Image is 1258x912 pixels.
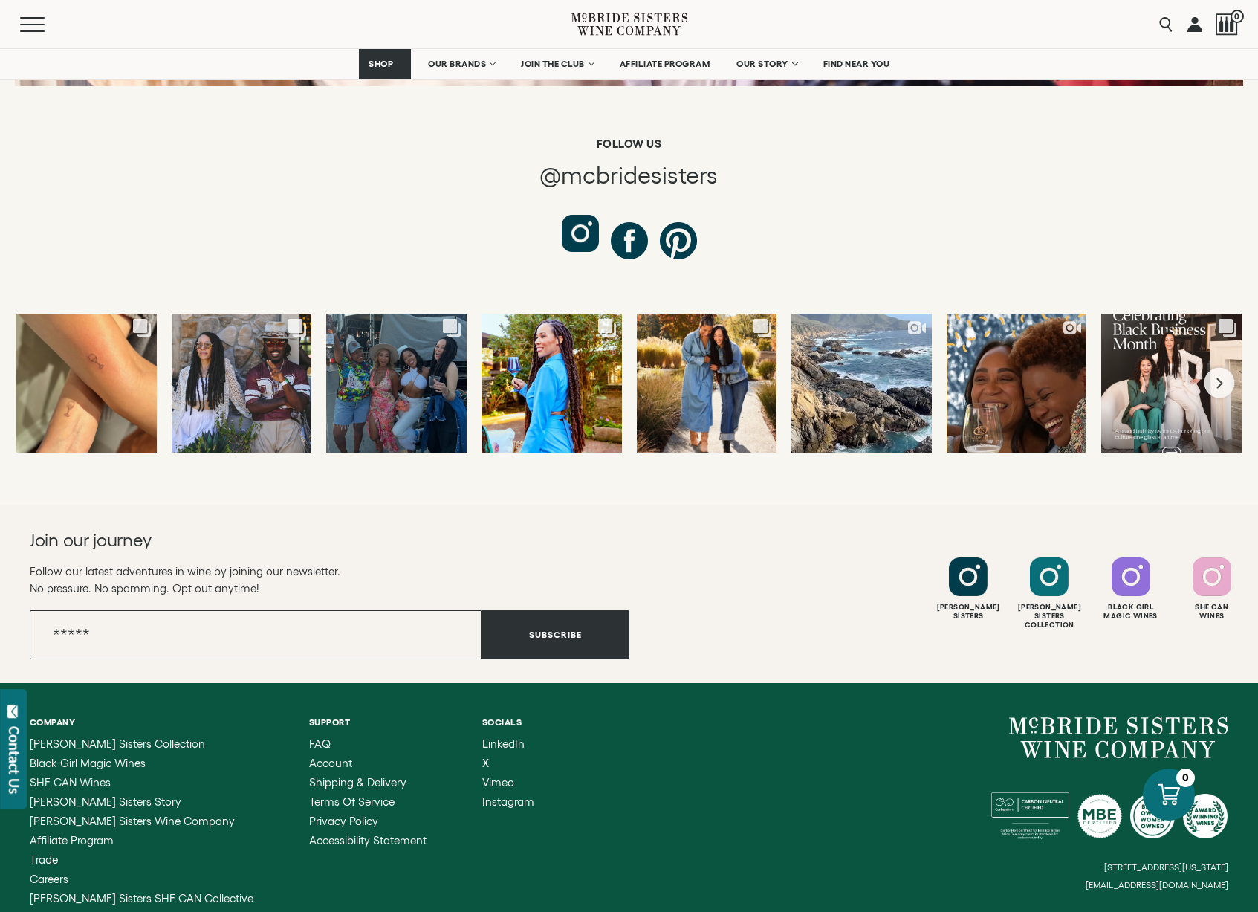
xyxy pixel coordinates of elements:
[1173,603,1251,621] div: She Can Wines
[20,17,74,32] button: Mobile Menu Trigger
[30,737,205,750] span: [PERSON_NAME] Sisters Collection
[30,873,68,885] span: Careers
[359,49,411,79] a: SHOP
[1173,557,1251,621] a: Follow SHE CAN Wines on Instagram She CanWines
[30,893,253,905] a: McBride Sisters SHE CAN Collective
[511,49,603,79] a: JOIN THE CLUB
[1009,717,1228,759] a: McBride Sisters Wine Company
[1231,10,1244,23] span: 0
[105,138,1153,151] h6: Follow us
[30,835,253,847] a: Affiliate Program
[482,777,534,789] a: Vimeo
[814,49,900,79] a: FIND NEAR YOU
[823,59,890,69] span: FIND NEAR YOU
[1104,862,1228,872] small: [STREET_ADDRESS][US_STATE]
[930,603,1007,621] div: [PERSON_NAME] Sisters
[30,738,253,750] a: McBride Sisters Collection
[30,854,253,866] a: Trade
[727,49,806,79] a: OUR STORY
[562,215,599,252] a: Follow us on Instagram
[30,796,253,808] a: McBride Sisters Story
[30,757,146,769] span: Black Girl Magic Wines
[172,314,312,453] a: Wine was flowing, music was bumping, and good vibes all around . We had a tim...
[482,776,514,789] span: Vimeo
[418,49,504,79] a: OUR BRANDS
[309,834,427,847] span: Accessibility Statement
[1092,557,1170,621] a: Follow Black Girl Magic Wines on Instagram Black GirlMagic Wines
[1011,603,1088,630] div: [PERSON_NAME] Sisters Collection
[309,776,406,789] span: Shipping & Delivery
[30,795,181,808] span: [PERSON_NAME] Sisters Story
[369,59,394,69] span: SHOP
[482,796,534,808] a: Instagram
[309,737,331,750] span: FAQ
[30,776,111,789] span: SHE CAN Wines
[309,757,427,769] a: Account
[309,835,427,847] a: Accessibility Statement
[309,815,427,827] a: Privacy Policy
[930,557,1007,621] a: Follow McBride Sisters on Instagram [PERSON_NAME]Sisters
[30,815,235,827] span: [PERSON_NAME] Sisters Wine Company
[7,726,22,794] div: Contact Us
[482,757,534,769] a: X
[30,892,253,905] span: [PERSON_NAME] Sisters SHE CAN Collective
[428,59,486,69] span: OUR BRANDS
[30,777,253,789] a: SHE CAN Wines
[736,59,788,69] span: OUR STORY
[30,873,253,885] a: Careers
[326,314,467,453] a: Day one of @bluenotejazzfestival was a success! See you all tomorrow at the @...
[309,738,427,750] a: FAQ
[309,757,352,769] span: Account
[482,314,622,453] a: Happy Birthday to our very own ROBIN Today we raise a glass of McBride Sist...
[309,777,427,789] a: Shipping & Delivery
[30,853,58,866] span: Trade
[30,563,629,597] p: Follow our latest adventures in wine by joining our newsletter. No pressure. No spamming. Opt out...
[1092,603,1170,621] div: Black Girl Magic Wines
[1176,769,1195,787] div: 0
[947,314,1087,453] a: On August 16, join us at KQED for Fresh Glass Uncorked, an evening of wine, c...
[30,757,253,769] a: Black Girl Magic Wines
[1086,880,1228,890] small: [EMAIL_ADDRESS][DOMAIN_NAME]
[309,795,395,808] span: Terms of Service
[309,796,427,808] a: Terms of Service
[482,795,534,808] span: Instagram
[482,757,489,769] span: X
[30,815,253,827] a: McBride Sisters Wine Company
[610,49,720,79] a: AFFILIATE PROGRAM
[482,738,534,750] a: LinkedIn
[791,314,932,453] a: We talk a lot about the coasts of California and New Zealand. It’s because th...
[309,815,378,827] span: Privacy Policy
[30,528,569,552] h2: Join our journey
[1101,314,1242,453] a: Every August, we raise a glass for Black Business Month, but this year it hit...
[30,834,114,847] span: Affiliate Program
[539,162,718,188] span: @mcbridesisters
[16,314,157,453] a: Birthday ink 🍷✨ My daughter and I got matching wine glass tattoos as a symb...
[1011,557,1088,630] a: Follow McBride Sisters Collection on Instagram [PERSON_NAME] SistersCollection
[482,737,525,750] span: LinkedIn
[30,610,482,659] input: Email
[521,59,585,69] span: JOIN THE CLUB
[620,59,710,69] span: AFFILIATE PROGRAM
[637,314,777,453] a: The vibes are in the air… harvest is getting closer here in California. With ...
[482,610,629,659] button: Subscribe
[1204,368,1235,398] button: Next slide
